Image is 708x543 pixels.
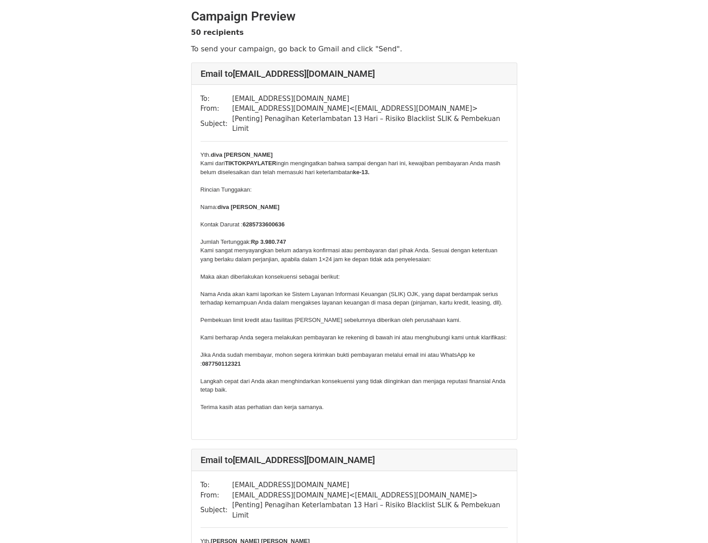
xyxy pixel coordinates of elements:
td: From: [201,490,232,501]
p: To send your campaign, go back to Gmail and click "Send". [191,44,517,54]
td: [EMAIL_ADDRESS][DOMAIN_NAME] < [EMAIL_ADDRESS][DOMAIN_NAME] > [232,104,508,114]
b: diva [PERSON_NAME] [211,151,273,158]
h4: Email to [EMAIL_ADDRESS][DOMAIN_NAME] [201,68,508,79]
td: Subject: [201,114,232,134]
td: [EMAIL_ADDRESS][DOMAIN_NAME] < [EMAIL_ADDRESS][DOMAIN_NAME] > [232,490,508,501]
strong: 50 recipients [191,28,244,37]
b: 087750112321 [202,360,241,367]
td: [Penting] Penagihan Keterlambatan 13 Hari – Risiko Blacklist SLIK & Pembekuan Limit [232,114,508,134]
b: diva [PERSON_NAME] [218,204,280,210]
td: To: [201,480,232,490]
td: From: [201,104,232,114]
td: To: [201,94,232,104]
h2: Campaign Preview [191,9,517,24]
td: [EMAIL_ADDRESS][DOMAIN_NAME] [232,480,508,490]
td: Subject: [201,500,232,520]
h4: Email to [EMAIL_ADDRESS][DOMAIN_NAME] [201,455,508,465]
b: Rp 3.980.747 [251,238,286,245]
span: TIKTOKPAYLATER [225,160,276,167]
td: [EMAIL_ADDRESS][DOMAIN_NAME] [232,94,508,104]
b: 6285733600636 [243,221,285,228]
div: Yth. Kami dari ingin mengingatkan bahwa sampai dengan hari ini, kewajiban pembayaran Anda masih b... [201,150,508,412]
td: [Penting] Penagihan Keterlambatan 13 Hari – Risiko Blacklist SLIK & Pembekuan Limit [232,500,508,520]
b: ke-13. [353,169,369,175]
